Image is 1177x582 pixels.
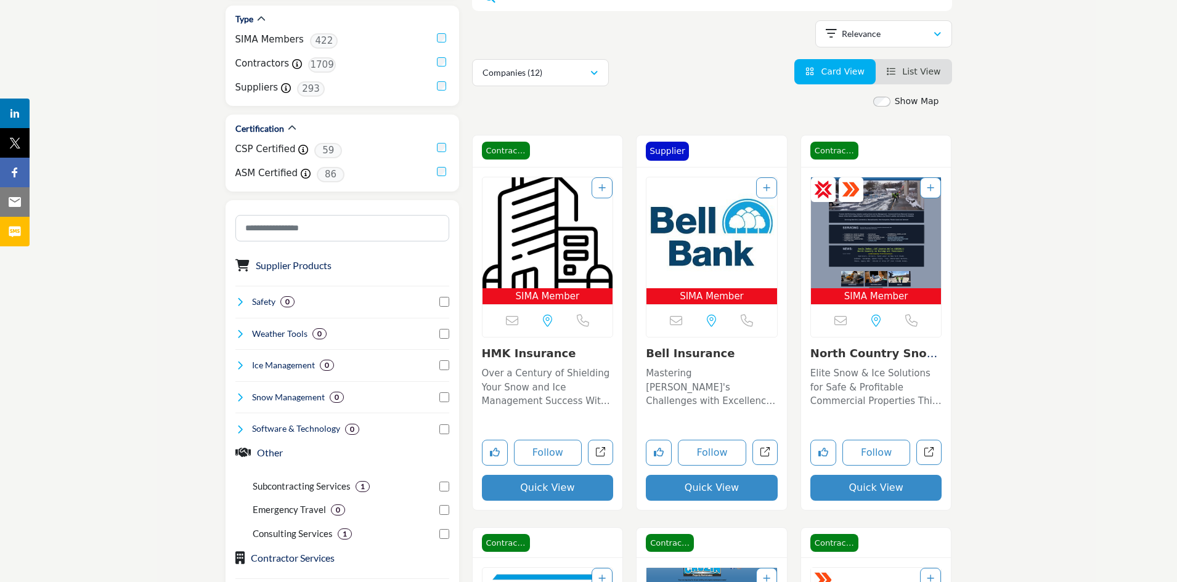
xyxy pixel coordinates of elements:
button: Other [257,445,283,460]
b: 0 [285,297,290,306]
p: Mastering [PERSON_NAME]'s Challenges with Excellence in Snow and Ice Management Specializing in S... [646,366,778,408]
img: Bell Insurance [646,177,777,288]
b: 0 [336,506,340,514]
div: 0 Results For Emergency Travel [331,504,345,515]
a: Open Listing in new tab [811,177,942,305]
button: Quick View [482,475,614,501]
h2: Certification [235,123,284,135]
button: Follow [842,440,911,466]
a: HMK Insurance [482,347,576,360]
a: Bell Insurance [646,347,735,360]
button: Companies (12) [472,59,609,86]
p: Subcontracting Services: Subcontracting Services [253,479,351,493]
img: ASM Certified Badge Icon [842,180,860,199]
label: Suppliers [235,81,279,95]
h3: Bell Insurance [646,347,778,360]
b: 0 [335,393,339,402]
a: Open Listing in new tab [646,177,777,305]
b: 0 [317,329,322,338]
b: 0 [325,361,329,370]
button: Contractor Services [251,551,335,565]
a: North Country Snow a... [810,347,937,373]
button: Like listing [810,440,836,466]
div: 0 Results For Weather Tools [312,328,327,339]
b: 0 [350,425,354,434]
p: Over a Century of Shielding Your Snow and Ice Management Success With over a century of expertise... [482,366,614,408]
span: SIMA Member [813,289,939,304]
span: Contractor [482,142,530,160]
a: View Card [805,67,865,76]
label: ASM Certified [235,166,298,180]
button: Relevance [815,20,952,47]
div: 0 Results For Software & Technology [345,424,359,435]
h4: Safety: Safety refers to the measures, practices, and protocols implemented to protect individual... [252,296,275,308]
h4: Snow Management: Snow management involves the removal, relocation, and mitigation of snow accumul... [252,391,325,403]
span: 1709 [308,57,336,73]
h4: Ice Management: Ice management involves the control, removal, and prevention of ice accumulation ... [252,359,315,371]
a: Open north-country-snow-ice-management in new tab [916,440,942,465]
input: Select Subcontracting Services checkbox [439,482,449,491]
p: Consulting Services: Consulting Services [253,527,333,541]
a: Open Listing in new tab [483,177,613,305]
a: Open bell-insurance in new tab [752,440,778,465]
input: Suppliers checkbox [437,81,446,91]
a: Open hmk-insurance in new tab [588,440,613,465]
p: Emergency Travel: Emergency Travel [253,503,326,517]
span: SIMA Member [649,289,775,304]
h2: Type [235,13,253,25]
a: Add To List [763,183,770,193]
span: Contractor [810,534,858,552]
img: CSP Certified Badge Icon [814,180,833,199]
input: Select Safety checkbox [439,297,449,307]
span: 86 [317,167,344,182]
button: Quick View [646,475,778,501]
label: SIMA Members [235,33,304,47]
button: Follow [514,440,582,466]
label: Show Map [895,95,939,108]
span: List View [902,67,940,76]
span: Contractor [810,142,858,160]
span: 422 [310,33,338,49]
img: HMK Insurance [483,177,613,288]
input: Select Software & Technology checkbox [439,424,449,434]
input: Select Ice Management checkbox [439,360,449,370]
input: Select Snow Management checkbox [439,392,449,402]
span: Contractor [646,534,694,552]
b: 1 [343,530,347,538]
span: Card View [821,67,864,76]
li: List View [876,59,952,84]
h4: Weather Tools: Weather Tools refer to instruments, software, and technologies used to monitor, pr... [252,328,307,340]
input: Search Category [235,215,449,241]
label: Contractors [235,57,290,71]
input: CSP Certified checkbox [437,143,446,152]
a: Mastering [PERSON_NAME]'s Challenges with Excellence in Snow and Ice Management Specializing in S... [646,363,778,408]
div: 1 Results For Consulting Services [338,528,352,540]
img: North Country Snow and Ice Management [811,177,942,288]
p: Relevance [842,28,881,40]
input: Select Consulting Services checkbox [439,529,449,539]
input: Selected SIMA Members checkbox [437,33,446,42]
div: 0 Results For Ice Management [320,360,334,371]
li: Card View [794,59,876,84]
label: CSP Certified [235,142,296,156]
input: Select Weather Tools checkbox [439,329,449,339]
span: SIMA Member [485,289,611,304]
div: 0 Results For Safety [280,296,295,307]
a: Add To List [927,183,934,193]
a: Over a Century of Shielding Your Snow and Ice Management Success With over a century of expertise... [482,363,614,408]
b: 1 [360,482,365,491]
p: Supplier [650,145,685,158]
p: Companies (12) [483,67,542,79]
button: Follow [678,440,746,466]
a: Add To List [598,183,606,193]
input: Contractors checkbox [437,57,446,67]
p: Elite Snow & Ice Solutions for Safe & Profitable Commercial Properties This company is a premier ... [810,366,942,408]
button: Like listing [482,440,508,466]
span: 59 [314,143,342,158]
button: Supplier Products [256,258,332,273]
div: 0 Results For Snow Management [330,392,344,403]
input: ASM Certified checkbox [437,167,446,176]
